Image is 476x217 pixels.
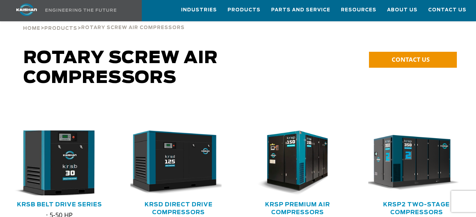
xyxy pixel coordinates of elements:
img: krsp150 [244,130,341,195]
span: Parts and Service [271,6,330,14]
a: Products [228,0,261,20]
span: Resources [341,6,376,14]
span: About Us [387,6,418,14]
a: KRSB Belt Drive Series [17,202,102,207]
a: Parts and Service [271,0,330,20]
span: Industries [181,6,217,14]
a: Contact Us [428,0,466,20]
img: Engineering the future [45,9,116,12]
a: KRSD Direct Drive Compressors [145,202,213,215]
a: CONTACT US [369,52,457,68]
div: krsp150 [250,130,346,195]
a: Resources [341,0,376,20]
a: Industries [181,0,217,20]
a: Products [44,25,77,31]
div: krsb30 [11,130,108,195]
img: krsb30 [1,127,107,199]
a: Home [23,25,40,31]
img: krsp350 [363,130,459,195]
img: krsd125 [125,130,222,195]
span: Products [228,6,261,14]
div: krsd125 [130,130,227,195]
a: About Us [387,0,418,20]
a: KRSP2 Two-Stage Compressors [383,202,450,215]
div: krsp350 [368,130,465,195]
span: CONTACT US [392,55,430,63]
span: Products [44,26,77,31]
span: Contact Us [428,6,466,14]
span: Rotary Screw Air Compressors [23,50,218,87]
span: Home [23,26,40,31]
a: KRSP Premium Air Compressors [265,202,330,215]
span: Rotary Screw Air Compressors [81,26,185,30]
